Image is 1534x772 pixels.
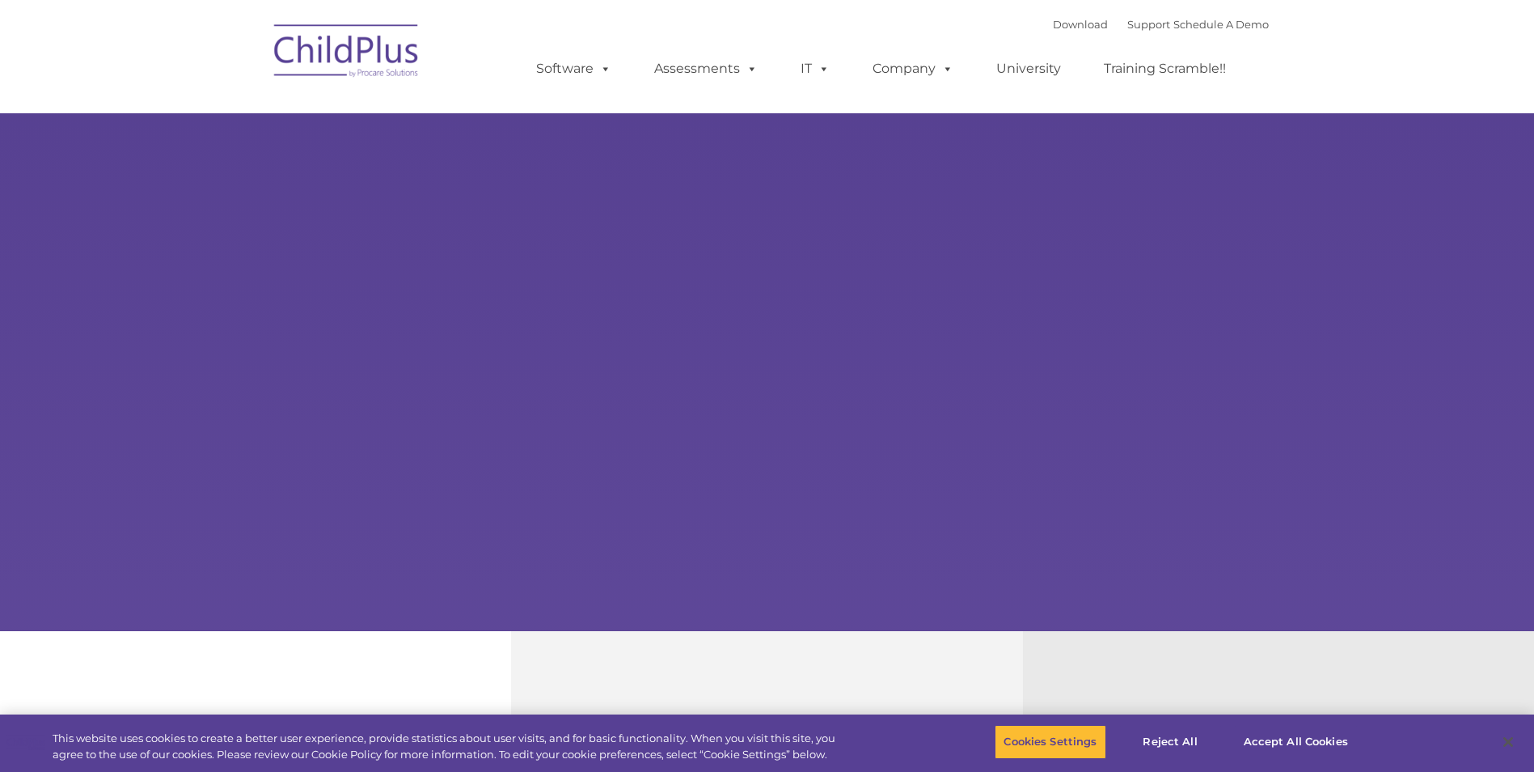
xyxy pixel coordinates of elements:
a: University [980,53,1077,85]
a: Assessments [638,53,774,85]
button: Reject All [1120,725,1221,759]
a: Support [1127,18,1170,31]
div: This website uses cookies to create a better user experience, provide statistics about user visit... [53,731,843,762]
a: Download [1053,18,1108,31]
img: ChildPlus by Procare Solutions [266,13,428,94]
button: Accept All Cookies [1235,725,1357,759]
font: | [1053,18,1269,31]
a: Training Scramble!! [1088,53,1242,85]
a: Schedule A Demo [1173,18,1269,31]
a: IT [784,53,846,85]
a: Software [520,53,628,85]
button: Close [1490,724,1526,760]
button: Cookies Settings [995,725,1105,759]
a: Company [856,53,970,85]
